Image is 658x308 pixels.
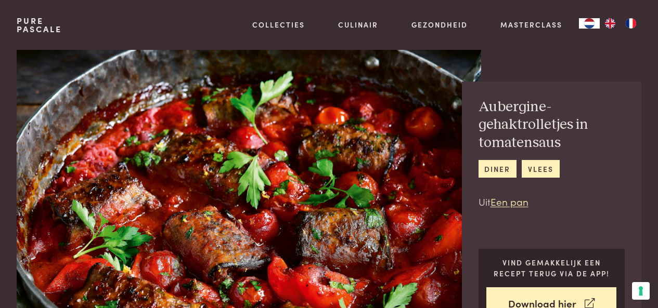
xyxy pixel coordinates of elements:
a: FR [621,18,641,29]
p: Uit [479,194,625,209]
h2: Aubergine-gehaktrolletjes in tomatensaus [479,98,625,152]
a: Een pan [491,194,528,208]
a: Masterclass [500,19,562,30]
ul: Language list [600,18,641,29]
div: Language [579,18,600,29]
button: Uw voorkeuren voor toestemming voor trackingtechnologieën [632,282,650,300]
a: PurePascale [17,17,62,33]
aside: Language selected: Nederlands [579,18,641,29]
a: EN [600,18,621,29]
p: Vind gemakkelijk een recept terug via de app! [486,257,616,278]
a: NL [579,18,600,29]
a: Gezondheid [411,19,468,30]
a: Culinair [338,19,378,30]
a: diner [479,160,517,177]
a: Collecties [252,19,305,30]
a: vlees [522,160,559,177]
